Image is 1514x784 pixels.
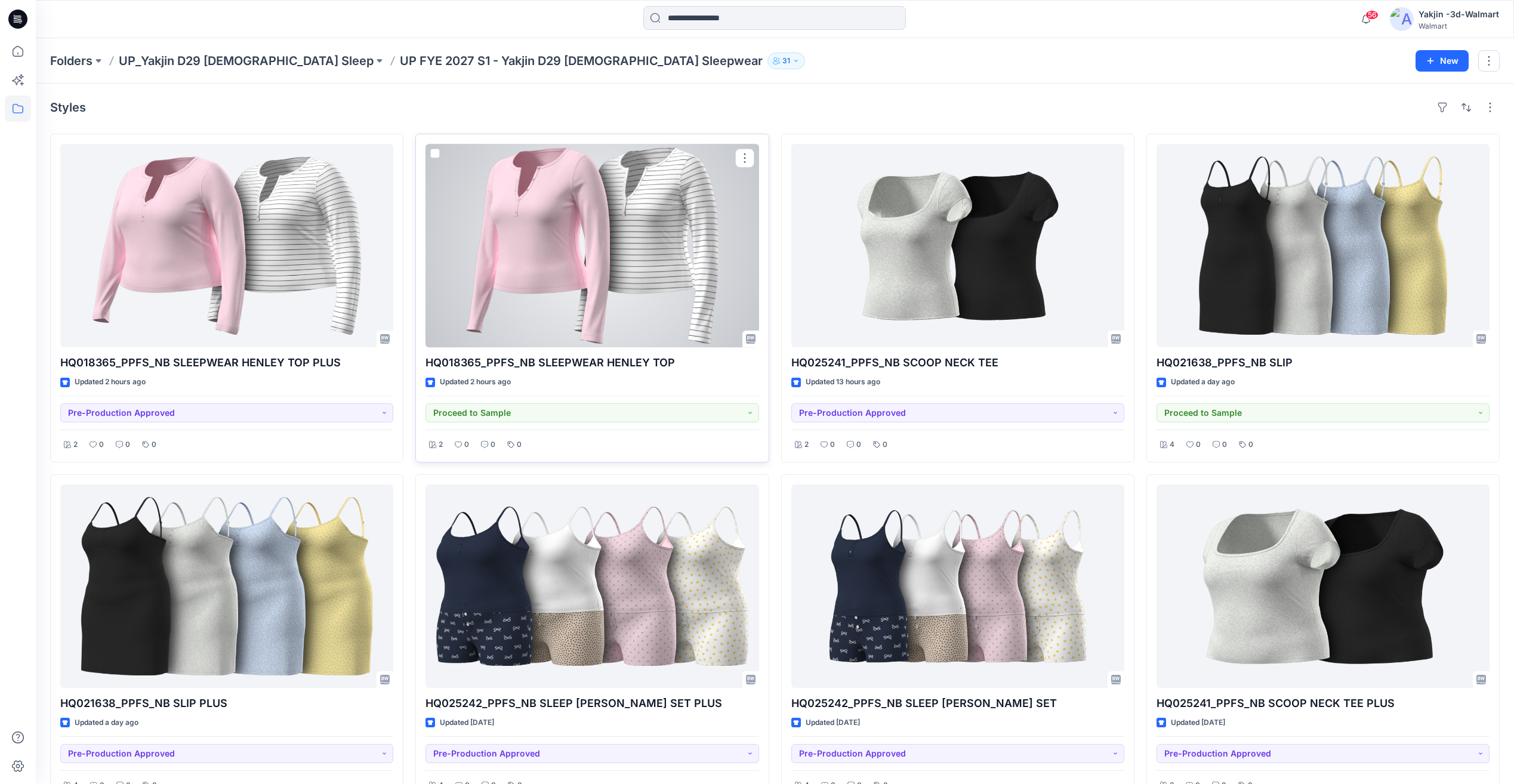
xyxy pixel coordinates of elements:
[1390,7,1414,31] img: avatar
[425,695,758,712] p: HQ025242_PPFS_NB SLEEP [PERSON_NAME] SET PLUS
[767,53,805,69] button: 31
[73,439,78,451] p: 2
[1365,10,1379,20] span: 56
[517,439,522,451] p: 0
[60,144,393,347] a: HQ018365_PPFS_NB SLEEPWEAR HENLEY TOP PLUS
[60,354,393,371] p: HQ018365_PPFS_NB SLEEPWEAR HENLEY TOP PLUS
[1157,354,1490,371] p: HQ021638_PPFS_NB SLIP
[1170,439,1174,451] p: 4
[75,717,138,729] p: Updated a day ago
[791,144,1124,347] a: HQ025241_PPFS_NB SCOOP NECK TEE
[791,484,1124,688] a: HQ025242_PPFS_NB SLEEP CAMI BOXER SET
[464,439,469,451] p: 0
[50,53,92,69] a: Folders
[883,439,887,451] p: 0
[440,717,494,729] p: Updated [DATE]
[1157,484,1490,688] a: HQ025241_PPFS_NB SCOOP NECK TEE PLUS
[99,439,104,451] p: 0
[1419,7,1499,21] div: Yakjin -3d-Walmart
[1157,695,1490,712] p: HQ025241_PPFS_NB SCOOP NECK TEE PLUS
[75,376,146,388] p: Updated 2 hours ago
[425,484,758,688] a: HQ025242_PPFS_NB SLEEP CAMI BOXER SET PLUS
[50,100,86,115] h4: Styles
[119,53,374,69] a: UP_Yakjin D29 [DEMOGRAPHIC_DATA] Sleep
[1419,21,1499,30] div: Walmart
[806,376,880,388] p: Updated 13 hours ago
[1171,376,1235,388] p: Updated a day ago
[439,439,443,451] p: 2
[830,439,835,451] p: 0
[60,484,393,688] a: HQ021638_PPFS_NB SLIP PLUS
[804,439,809,451] p: 2
[1171,717,1225,729] p: Updated [DATE]
[1222,439,1227,451] p: 0
[425,144,758,347] a: HQ018365_PPFS_NB SLEEPWEAR HENLEY TOP
[125,439,130,451] p: 0
[1157,144,1490,347] a: HQ021638_PPFS_NB SLIP
[400,53,763,69] p: UP FYE 2027 S1 - Yakjin D29 [DEMOGRAPHIC_DATA] Sleepwear
[791,695,1124,712] p: HQ025242_PPFS_NB SLEEP [PERSON_NAME] SET
[152,439,156,451] p: 0
[791,354,1124,371] p: HQ025241_PPFS_NB SCOOP NECK TEE
[1416,50,1469,72] button: New
[806,717,860,729] p: Updated [DATE]
[440,376,511,388] p: Updated 2 hours ago
[491,439,495,451] p: 0
[1248,439,1253,451] p: 0
[425,354,758,371] p: HQ018365_PPFS_NB SLEEPWEAR HENLEY TOP
[1196,439,1201,451] p: 0
[782,54,790,67] p: 31
[856,439,861,451] p: 0
[60,695,393,712] p: HQ021638_PPFS_NB SLIP PLUS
